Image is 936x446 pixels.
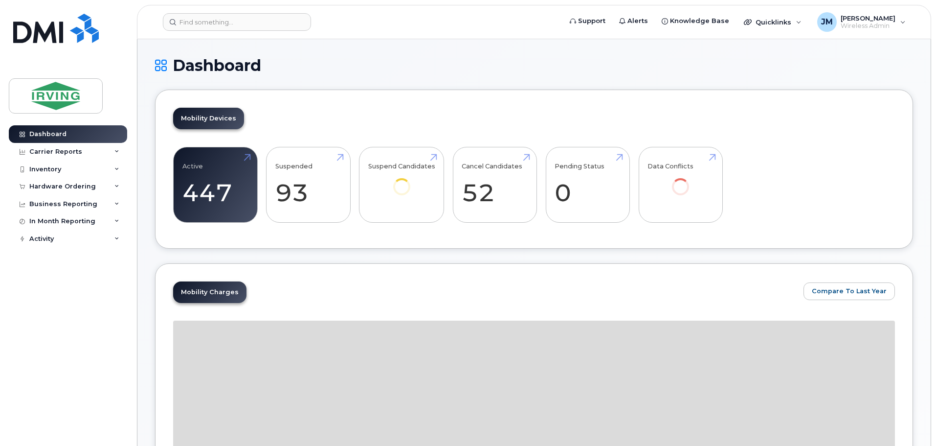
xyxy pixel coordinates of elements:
a: Pending Status 0 [555,153,621,217]
a: Data Conflicts [647,153,713,209]
button: Compare To Last Year [803,282,895,300]
a: Mobility Charges [173,282,246,303]
a: Mobility Devices [173,108,244,129]
a: Cancel Candidates 52 [462,153,528,217]
a: Active 447 [182,153,248,217]
h1: Dashboard [155,57,913,74]
a: Suspend Candidates [368,153,435,209]
a: Suspended 93 [275,153,341,217]
span: Compare To Last Year [812,286,887,296]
